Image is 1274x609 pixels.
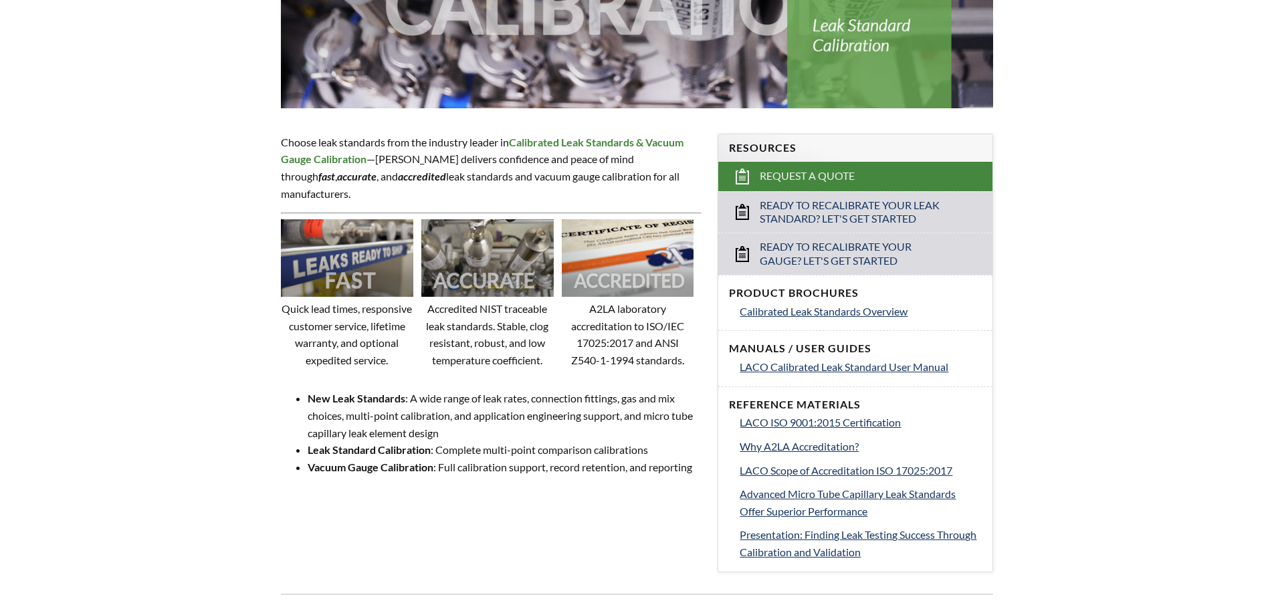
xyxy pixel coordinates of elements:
strong: Vacuum Gauge Calibration [308,461,433,473]
h4: Manuals / User Guides [729,342,982,356]
a: Calibrated Leak Standards Overview [740,303,982,320]
span: Why A2LA Accreditation? [740,440,859,453]
strong: New Leak Standards [308,392,405,404]
a: Ready to Recalibrate Your Leak Standard? Let's Get Started [718,191,992,233]
h4: Resources [729,141,982,155]
span: Ready to Recalibrate Your Leak Standard? Let's Get Started [760,199,953,227]
span: LACO Scope of Accreditation ISO 17025:2017 [740,464,952,477]
a: LACO ISO 9001:2015 Certification [740,414,982,431]
a: Why A2LA Accreditation? [740,438,982,455]
img: Image showing the word FAST overlaid on it [281,219,413,296]
span: Calibrated Leak Standards Overview [740,305,908,318]
span: Presentation: Finding Leak Testing Success Through Calibration and Validation [740,528,976,558]
li: : Complete multi-point comparison calibrations [308,441,702,459]
strong: Leak Standard Calibration [308,443,431,456]
a: Presentation: Finding Leak Testing Success Through Calibration and Validation [740,526,982,560]
p: Choose leak standards from the industry leader in —[PERSON_NAME] delivers confidence and peace of... [281,134,702,202]
img: Image showing the word ACCREDITED overlaid on it [562,219,694,296]
span: LACO ISO 9001:2015 Certification [740,416,901,429]
h4: Reference Materials [729,398,982,412]
span: Advanced Micro Tube Capillary Leak Standards Offer Superior Performance [740,487,956,517]
span: Request a Quote [760,169,855,183]
span: Ready to Recalibrate Your Gauge? Let's Get Started [760,240,953,268]
p: Accredited NIST traceable leak standards. Stable, clog resistant, robust, and low temperature coe... [421,300,554,368]
p: A2LA laboratory accreditation to ISO/IEC 17025:2017 and ANSI Z540-1-1994 standards. [562,300,694,368]
img: Image showing the word ACCURATE overlaid on it [421,219,554,296]
a: LACO Scope of Accreditation ISO 17025:2017 [740,462,982,479]
li: : Full calibration support, record retention, and reporting [308,459,702,476]
li: : A wide range of leak rates, connection fittings, gas and mix choices, multi-point calibration, ... [308,390,702,441]
h4: Product Brochures [729,286,982,300]
a: LACO Calibrated Leak Standard User Manual [740,358,982,376]
a: Advanced Micro Tube Capillary Leak Standards Offer Superior Performance [740,485,982,519]
a: Ready to Recalibrate Your Gauge? Let's Get Started [718,233,992,275]
span: LACO Calibrated Leak Standard User Manual [740,360,948,373]
strong: accurate [337,170,377,182]
a: Request a Quote [718,162,992,191]
p: Quick lead times, responsive customer service, lifetime warranty, and optional expedited service. [281,300,413,368]
em: fast [318,170,335,182]
em: accredited [398,170,446,182]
